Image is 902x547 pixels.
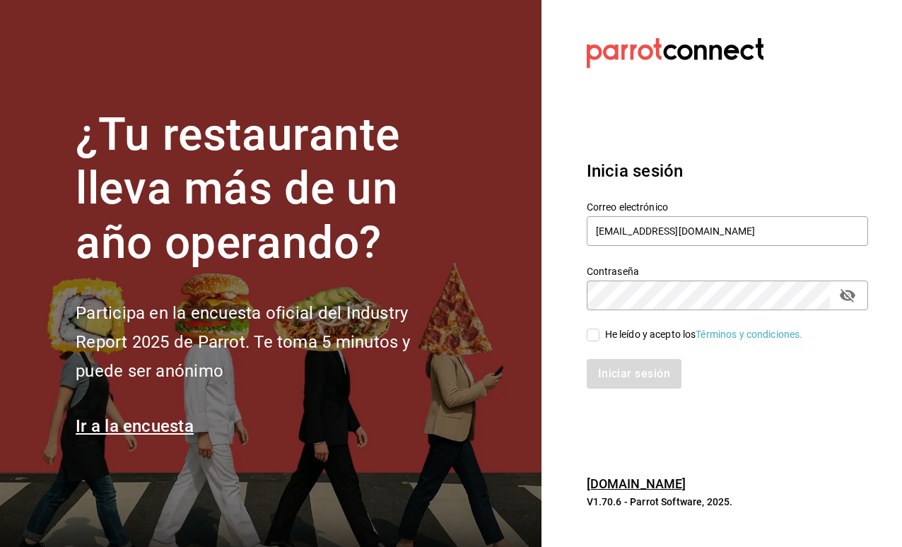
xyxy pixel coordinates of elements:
[836,283,860,307] button: passwordField
[587,476,686,491] a: [DOMAIN_NAME]
[587,201,868,211] label: Correo electrónico
[76,416,194,436] a: Ir a la encuesta
[605,327,803,342] div: He leído y acepto los
[587,216,868,246] input: Ingresa tu correo electrónico
[587,158,868,184] h3: Inicia sesión
[76,299,457,385] h2: Participa en la encuesta oficial del Industry Report 2025 de Parrot. Te toma 5 minutos y puede se...
[696,329,802,340] a: Términos y condiciones.
[587,266,868,276] label: Contraseña
[587,495,868,509] p: V1.70.6 - Parrot Software, 2025.
[76,108,457,271] h1: ¿Tu restaurante lleva más de un año operando?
